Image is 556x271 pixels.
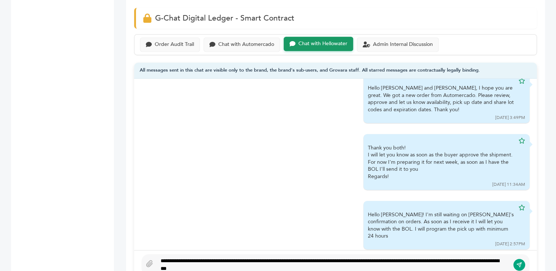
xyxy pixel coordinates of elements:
[368,173,515,180] div: Regards!
[368,144,515,180] div: Thank you both!
[368,151,515,173] div: I will let you know as soon as the buyer approve the shipment. For now I'm preparing it for next ...
[492,181,525,188] div: [DATE] 11:34AM
[368,211,515,240] div: Hello [PERSON_NAME]! I'm still waiting on [PERSON_NAME]'s confirmation on orders. As soon as I re...
[155,13,294,24] span: G-Chat Digital Ledger - Smart Contract
[373,41,433,48] div: Admin Internal Discussion
[368,84,515,113] div: Hello [PERSON_NAME] and [PERSON_NAME], I hope you are great. We got a new order from Automercado....
[495,115,525,121] div: [DATE] 3:49PM
[495,241,525,247] div: [DATE] 2:57PM
[155,41,194,48] div: Order Audit Trail
[218,41,274,48] div: Chat with Automercado
[134,62,537,79] div: All messages sent in this chat are visible only to the brand, the brand's sub-users, and Grovara ...
[298,41,347,47] div: Chat with Hellowater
